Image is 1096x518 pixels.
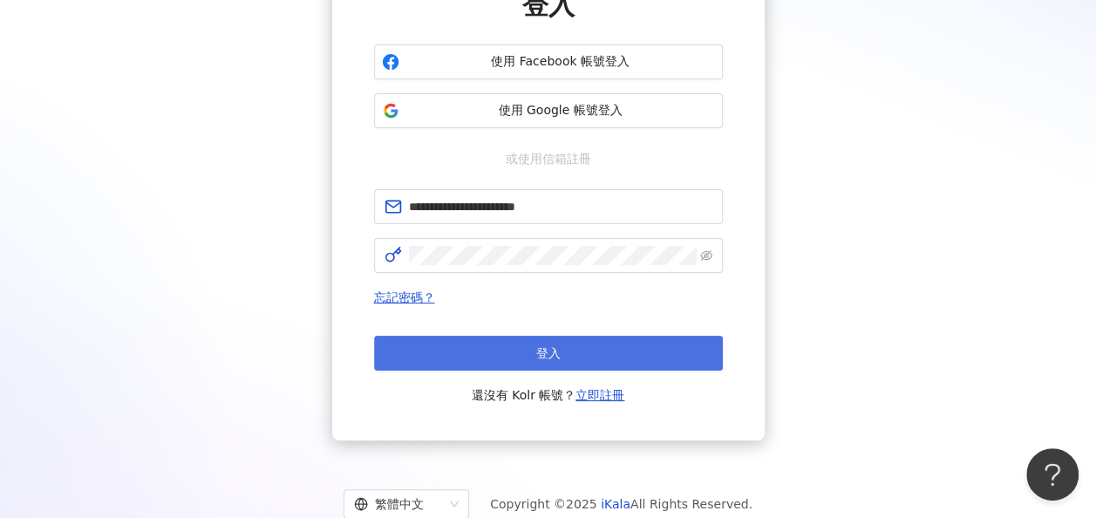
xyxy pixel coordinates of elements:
span: 使用 Google 帳號登入 [406,102,715,119]
a: 忘記密碼？ [374,290,435,304]
button: 登入 [374,336,723,371]
a: iKala [601,497,630,511]
button: 使用 Google 帳號登入 [374,93,723,128]
div: 繁體中文 [354,490,443,518]
span: 還沒有 Kolr 帳號？ [472,385,625,406]
button: 使用 Facebook 帳號登入 [374,44,723,79]
span: 或使用信箱註冊 [494,149,603,168]
span: 登入 [536,346,561,360]
a: 立即註冊 [575,388,624,402]
span: eye-invisible [700,249,712,262]
iframe: Help Scout Beacon - Open [1026,448,1079,501]
span: 使用 Facebook 帳號登入 [406,53,715,71]
span: Copyright © 2025 All Rights Reserved. [490,494,752,515]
